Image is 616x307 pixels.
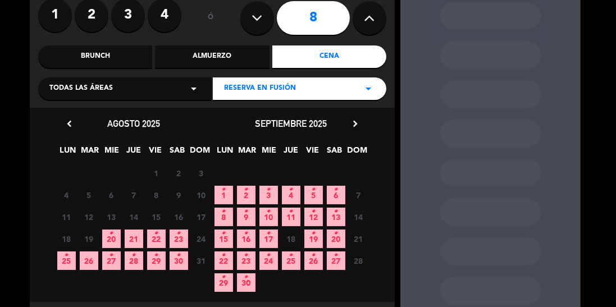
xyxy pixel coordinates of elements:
span: 7 [125,186,143,204]
i: • [334,181,338,199]
span: 8 [147,186,166,204]
i: • [222,203,226,221]
span: 16 [237,230,255,248]
span: 5 [80,186,98,204]
span: 24 [192,230,211,248]
i: • [65,246,69,264]
span: 28 [125,251,143,270]
span: 17 [259,230,278,248]
i: • [177,224,181,242]
span: MIE [260,144,279,162]
span: 23 [170,230,188,248]
span: SAB [168,144,187,162]
span: 21 [349,230,368,248]
i: • [132,246,136,264]
span: 20 [327,230,345,248]
i: arrow_drop_down [187,82,200,95]
i: • [222,181,226,199]
i: • [154,224,158,242]
span: 1 [215,186,233,204]
span: LUN [216,144,235,162]
i: • [244,224,248,242]
i: • [312,246,316,264]
span: 29 [215,273,233,292]
i: • [222,224,226,242]
span: DOM [190,144,209,162]
span: 20 [102,230,121,248]
span: VIE [304,144,322,162]
span: JUE [282,144,300,162]
span: 12 [80,208,98,226]
i: • [109,224,113,242]
span: 17 [192,208,211,226]
i: • [109,246,113,264]
span: 3 [192,164,211,182]
span: 11 [282,208,300,226]
i: • [267,203,271,221]
span: 9 [170,186,188,204]
i: • [312,224,316,242]
i: • [244,181,248,199]
span: Reserva en Fusión [224,83,296,94]
span: VIE [147,144,165,162]
i: • [244,268,248,286]
span: 16 [170,208,188,226]
span: JUE [125,144,143,162]
span: 1 [147,164,166,182]
i: • [154,246,158,264]
span: 27 [327,251,345,270]
i: • [289,246,293,264]
span: 19 [80,230,98,248]
i: • [334,203,338,221]
span: 25 [282,251,300,270]
span: 25 [57,251,76,270]
span: 23 [237,251,255,270]
i: chevron_left [63,118,75,130]
span: 14 [125,208,143,226]
span: 31 [192,251,211,270]
i: • [222,246,226,264]
i: • [177,246,181,264]
i: • [334,224,338,242]
i: • [334,246,338,264]
i: • [289,203,293,221]
i: • [312,181,316,199]
i: • [267,224,271,242]
i: • [289,181,293,199]
span: 6 [102,186,121,204]
span: septiembre 2025 [255,118,327,129]
span: LUN [59,144,77,162]
span: 11 [57,208,76,226]
span: 22 [147,230,166,248]
span: 8 [215,208,233,226]
span: 22 [215,251,233,270]
i: • [222,268,226,286]
span: MAR [238,144,257,162]
span: 30 [170,251,188,270]
i: • [312,203,316,221]
span: 14 [349,208,368,226]
span: Todas las áreas [49,83,113,94]
span: agosto 2025 [107,118,160,129]
span: 3 [259,186,278,204]
div: Brunch [38,45,152,68]
span: 4 [282,186,300,204]
i: • [267,181,271,199]
span: 29 [147,251,166,270]
span: 13 [102,208,121,226]
i: chevron_right [349,118,361,130]
span: 5 [304,186,323,204]
span: 2 [170,164,188,182]
i: • [244,203,248,221]
span: 18 [282,230,300,248]
span: 26 [80,251,98,270]
span: 6 [327,186,345,204]
i: arrow_drop_down [362,82,375,95]
i: • [244,246,248,264]
span: 2 [237,186,255,204]
span: 15 [215,230,233,248]
span: 15 [147,208,166,226]
span: 10 [192,186,211,204]
span: 24 [259,251,278,270]
span: 27 [102,251,121,270]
